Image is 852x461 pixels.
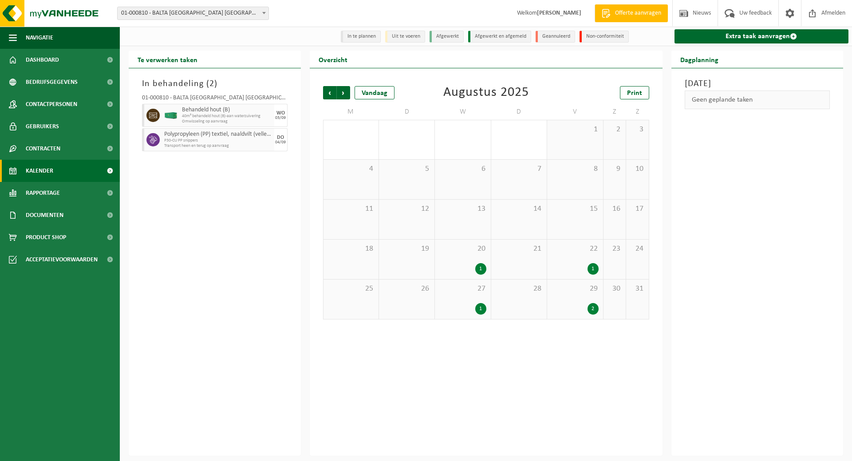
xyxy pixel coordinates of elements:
[26,27,53,49] span: Navigatie
[439,244,486,254] span: 20
[496,164,542,174] span: 7
[496,204,542,214] span: 14
[631,204,644,214] span: 17
[631,164,644,174] span: 10
[603,104,626,120] td: Z
[595,4,668,22] a: Offerte aanvragen
[496,244,542,254] span: 21
[26,160,53,182] span: Kalender
[323,86,336,99] span: Vorige
[328,284,374,294] span: 25
[608,164,621,174] span: 9
[276,110,285,116] div: WO
[475,263,486,275] div: 1
[552,244,598,254] span: 22
[26,204,63,226] span: Documenten
[430,31,464,43] li: Afgewerkt
[310,51,356,68] h2: Overzicht
[685,91,830,109] div: Geen geplande taken
[631,284,644,294] span: 31
[182,119,272,124] span: Omwisseling op aanvraag
[608,284,621,294] span: 30
[117,7,269,20] span: 01-000810 - BALTA OUDENAARDE NV - OUDENAARDE
[26,226,66,248] span: Product Shop
[547,104,603,120] td: V
[608,125,621,134] span: 2
[439,284,486,294] span: 27
[142,77,288,91] h3: In behandeling ( )
[620,86,649,99] a: Print
[383,244,430,254] span: 19
[626,104,649,120] td: Z
[26,138,60,160] span: Contracten
[671,51,727,68] h2: Dagplanning
[328,204,374,214] span: 11
[685,77,830,91] h3: [DATE]
[209,79,214,88] span: 2
[355,86,394,99] div: Vandaag
[164,131,272,138] span: Polypropyleen (PP) textiel, naaldvilt (vellen / linten)
[182,114,272,119] span: 40m³ behandeld hout (B)-aan waterzuivering
[536,31,575,43] li: Geannuleerd
[443,86,529,99] div: Augustus 2025
[435,104,491,120] td: W
[552,284,598,294] span: 29
[475,303,486,315] div: 1
[26,115,59,138] span: Gebruikers
[142,95,288,104] div: 01-000810 - BALTA [GEOGRAPHIC_DATA] [GEOGRAPHIC_DATA] - [GEOGRAPHIC_DATA]
[674,29,849,43] a: Extra taak aanvragen
[26,49,59,71] span: Dashboard
[337,86,350,99] span: Volgende
[383,284,430,294] span: 26
[537,10,581,16] strong: [PERSON_NAME]
[552,204,598,214] span: 15
[26,248,98,271] span: Acceptatievoorwaarden
[588,303,599,315] div: 2
[627,90,642,97] span: Print
[275,140,286,145] div: 04/09
[26,93,77,115] span: Contactpersonen
[164,143,272,149] span: Transport heen en terug op aanvraag
[608,204,621,214] span: 16
[26,71,78,93] span: Bedrijfsgegevens
[552,125,598,134] span: 1
[328,244,374,254] span: 18
[613,9,663,18] span: Offerte aanvragen
[383,204,430,214] span: 12
[164,138,272,143] span: P30-CU PP snippers
[182,106,272,114] span: Behandeld hout (B)
[631,244,644,254] span: 24
[580,31,629,43] li: Non-conformiteit
[129,51,206,68] h2: Te verwerken taken
[379,104,435,120] td: D
[341,31,381,43] li: In te plannen
[118,7,268,20] span: 01-000810 - BALTA OUDENAARDE NV - OUDENAARDE
[439,204,486,214] span: 13
[439,164,486,174] span: 6
[552,164,598,174] span: 8
[383,164,430,174] span: 5
[496,284,542,294] span: 28
[328,164,374,174] span: 4
[323,104,379,120] td: M
[588,263,599,275] div: 1
[468,31,531,43] li: Afgewerkt en afgemeld
[26,182,60,204] span: Rapportage
[275,116,286,120] div: 03/09
[164,112,177,119] img: HK-XC-40-GN-00
[277,135,284,140] div: DO
[631,125,644,134] span: 3
[491,104,547,120] td: D
[608,244,621,254] span: 23
[385,31,425,43] li: Uit te voeren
